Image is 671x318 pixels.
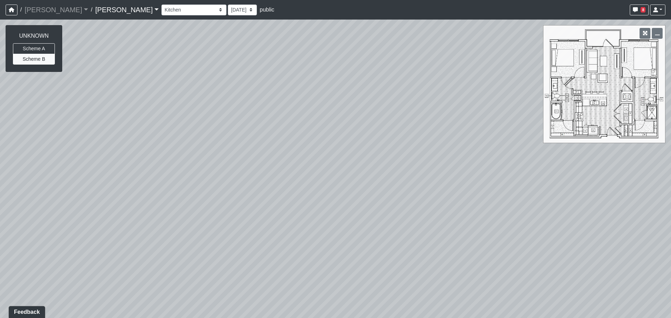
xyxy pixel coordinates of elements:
span: public [260,7,274,13]
h6: UNKNOWN [13,32,55,39]
span: / [17,3,24,17]
a: [PERSON_NAME] [95,3,159,17]
iframe: Ybug feedback widget [5,304,46,318]
span: / [88,3,95,17]
button: 8 [630,5,649,15]
button: Scheme A [13,43,55,54]
button: Scheme B [13,54,55,65]
a: [PERSON_NAME] [24,3,88,17]
span: 8 [641,7,645,13]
